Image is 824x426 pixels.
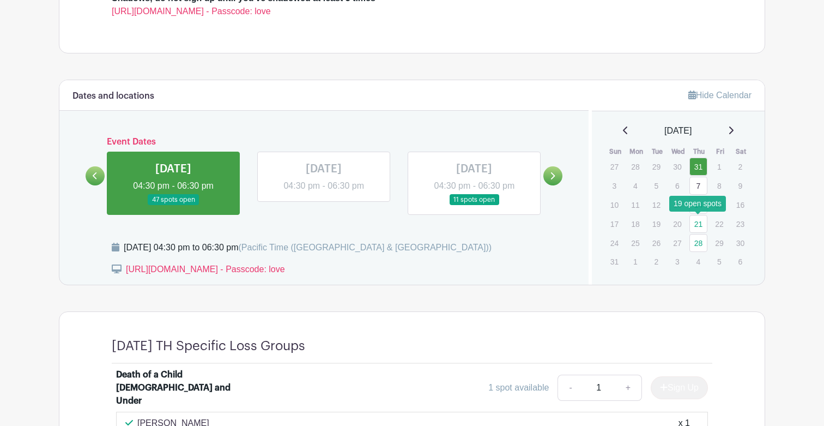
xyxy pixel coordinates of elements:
[112,7,271,16] a: [URL][DOMAIN_NAME] - Passcode: love
[626,158,644,175] p: 28
[124,241,492,254] div: [DATE] 04:30 pm to 06:30 pm
[688,91,752,100] a: Hide Calendar
[647,196,665,213] p: 12
[731,253,749,270] p: 6
[72,91,154,101] h6: Dates and locations
[668,146,689,157] th: Wed
[105,137,543,147] h6: Event Dates
[668,253,686,270] p: 3
[710,177,728,194] p: 8
[647,158,665,175] p: 29
[710,158,728,175] p: 1
[731,235,749,251] p: 30
[689,253,707,270] p: 4
[668,196,686,213] p: 13
[689,215,707,233] a: 21
[626,146,647,157] th: Mon
[731,146,752,157] th: Sat
[647,235,665,251] p: 26
[626,196,644,213] p: 11
[731,177,749,194] p: 9
[731,196,749,213] p: 16
[615,375,642,401] a: +
[605,196,623,213] p: 10
[605,177,623,194] p: 3
[689,177,707,195] a: 7
[626,235,644,251] p: 25
[605,158,623,175] p: 27
[605,235,623,251] p: 24
[647,177,665,194] p: 5
[626,253,644,270] p: 1
[664,124,692,137] span: [DATE]
[647,215,665,232] p: 19
[689,234,707,252] a: 28
[116,368,251,407] div: Death of a Child [DEMOGRAPHIC_DATA] and Under
[731,215,749,232] p: 23
[668,215,686,232] p: 20
[669,196,726,212] div: 19 open spots
[605,146,626,157] th: Sun
[488,381,549,394] div: 1 spot available
[126,265,285,274] a: [URL][DOMAIN_NAME] - Passcode: love
[668,177,686,194] p: 6
[710,215,728,232] p: 22
[710,235,728,251] p: 29
[689,146,710,157] th: Thu
[710,146,731,157] th: Fri
[112,338,305,354] h4: [DATE] TH Specific Loss Groups
[731,158,749,175] p: 2
[558,375,583,401] a: -
[668,158,686,175] p: 30
[668,235,686,251] p: 27
[647,253,665,270] p: 2
[626,215,644,232] p: 18
[689,158,707,176] a: 31
[710,253,728,270] p: 5
[605,253,623,270] p: 31
[647,146,668,157] th: Tue
[238,243,492,252] span: (Pacific Time ([GEOGRAPHIC_DATA] & [GEOGRAPHIC_DATA]))
[605,215,623,232] p: 17
[626,177,644,194] p: 4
